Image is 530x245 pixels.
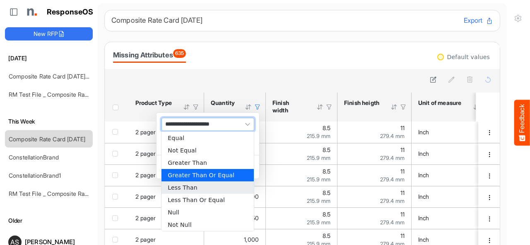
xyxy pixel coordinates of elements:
span: 8.5 [323,232,330,239]
div: Default values [447,54,490,60]
td: Inch is template cell Column Header httpsnorthellcomontologiesmapping-rulesmeasurementhasunitofme... [412,121,494,143]
td: Inch is template cell Column Header httpsnorthellcomontologiesmapping-rulesmeasurementhasunitofme... [412,143,494,164]
ul: popup [161,132,254,231]
span: 1,000 [244,236,259,243]
span: 11 [400,189,405,196]
div: Filter Icon [400,103,407,111]
td: 2 pager is template cell Column Header product-type [129,186,204,207]
span: 279.4 mm [380,155,405,161]
td: 8.5 is template cell Column Header httpsnorthellcomontologiesmapping-rulesmeasurementhasfinishsiz... [266,121,337,143]
span: 8.5 [323,189,330,196]
li: Null [161,206,254,219]
td: Inch is template cell Column Header httpsnorthellcomontologiesmapping-rulesmeasurementhasunitofme... [412,186,494,207]
span: 11 [400,211,405,218]
button: dropdownbutton [485,150,494,159]
td: 11 is template cell Column Header httpsnorthellcomontologiesmapping-rulesmeasurementhasfinishsize... [337,164,412,186]
span: 279.4 mm [380,133,405,139]
h6: This Week [5,117,93,126]
span: 279.4 mm [380,219,405,226]
span: 279.4 mm [380,176,405,183]
td: checkbox [105,164,129,186]
div: Product Type [135,99,172,107]
div: dropdownlist [161,131,254,231]
td: 11 is template cell Column Header httpsnorthellcomontologiesmapping-rulesmeasurementhasfinishsize... [337,143,412,164]
td: a10d3292-875d-4066-b975-5fbec337af7b is template cell Column Header [478,121,501,143]
h6: Older [5,216,93,225]
div: Finish width [272,99,306,114]
li: Less Than Or Equal [161,194,254,206]
span: Inch [418,171,429,178]
td: checkbox [105,186,129,207]
button: dropdownbutton [485,128,494,137]
span: 2 pager [135,214,156,221]
th: Header checkbox [105,93,129,121]
td: 8.5 is template cell Column Header httpsnorthellcomontologiesmapping-rulesmeasurementhasfinishsiz... [266,207,337,229]
li: Equal [161,132,254,144]
td: 8.5 is template cell Column Header httpsnorthellcomontologiesmapping-rulesmeasurementhasfinishsiz... [266,186,337,207]
td: 11 is template cell Column Header httpsnorthellcomontologiesmapping-rulesmeasurementhasfinishsize... [337,186,412,207]
span: 11 [400,146,405,153]
div: Unit of measure [418,99,462,107]
li: Not Null [161,219,254,231]
span: 215.9 mm [307,176,330,183]
h1: ResponseOS [47,8,94,17]
div: Quantity [211,99,234,107]
span: 279.4 mm [380,197,405,204]
div: [PERSON_NAME] [25,239,89,245]
td: 2 pager is template cell Column Header product-type [129,143,204,164]
td: 2 pager is template cell Column Header product-type [129,121,204,143]
span: Inch [418,214,429,221]
td: 2 pager is template cell Column Header product-type [129,207,204,229]
a: Composite Rate Card [DATE] [9,136,85,143]
span: 8.5 [323,124,330,131]
td: 55b51dcb-49ae-400c-a949-9a8f5251eacc is template cell Column Header [478,207,501,229]
a: ConstellationBrand1 [9,172,61,179]
div: Missing Attributes [113,49,186,61]
a: ConstellationBrand [9,154,59,161]
td: Inch is template cell Column Header httpsnorthellcomontologiesmapping-rulesmeasurementhasunitofme... [412,207,494,229]
td: 8.5 is template cell Column Header httpsnorthellcomontologiesmapping-rulesmeasurementhasfinishsiz... [266,164,337,186]
button: New RFP [5,27,93,40]
span: 215.9 mm [307,197,330,204]
div: Finish heigth [344,99,380,107]
a: Composite Rate Card [DATE]_smaller [9,73,107,80]
span: 11 [400,232,405,239]
td: Inch is template cell Column Header httpsnorthellcomontologiesmapping-rulesmeasurementhasunitofme... [412,164,494,186]
li: Greater Than [161,157,254,169]
span: 2 pager [135,128,156,136]
td: 7edc62b4-d4e2-4d16-ac1a-ec98fec625e0 is template cell Column Header [478,143,501,164]
span: 215.9 mm [307,219,330,226]
li: Less Than [161,181,254,194]
td: 6e3e9126-5495-48ce-b77d-93402f5897d3 is template cell Column Header [478,186,501,207]
td: 11 is template cell Column Header httpsnorthellcomontologiesmapping-rulesmeasurementhasfinishsize... [337,121,412,143]
span: Filter Operator [161,118,254,131]
span: 2 pager [135,236,156,243]
span: Inch [418,128,429,136]
li: Greater Than Or Equal [161,169,254,181]
span: 8.5 [323,211,330,218]
a: RM Test File _ Composite Rate Card [DATE] [9,190,124,197]
button: Feedback [514,100,530,145]
li: Not Equal [161,144,254,157]
div: Filter Icon [254,103,261,111]
td: 8.5 is template cell Column Header httpsnorthellcomontologiesmapping-rulesmeasurementhasfinishsiz... [266,143,337,164]
span: 11 [400,124,405,131]
span: 2 pager [135,150,156,157]
span: 8.5 [323,168,330,175]
td: checkbox [105,207,129,229]
h6: [DATE] [5,54,93,63]
td: checkbox [105,121,129,143]
h6: Composite Rate Card [DATE] [111,17,457,24]
div: Filter Icon [325,103,333,111]
span: 2 pager [135,193,156,200]
a: RM Test File _ Composite Rate Card [DATE] [9,91,124,98]
span: 2 pager [135,171,156,178]
td: 2 pager is template cell Column Header product-type [129,164,204,186]
button: dropdownbutton [485,193,494,202]
img: Northell [23,4,39,20]
span: 215.9 mm [307,133,330,139]
td: de3656ee-8a52-49c5-9e33-827aca5b4a24 is template cell Column Header [478,164,501,186]
span: 635 [173,49,186,58]
span: 215.9 mm [307,155,330,161]
button: dropdownbutton [485,236,494,245]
